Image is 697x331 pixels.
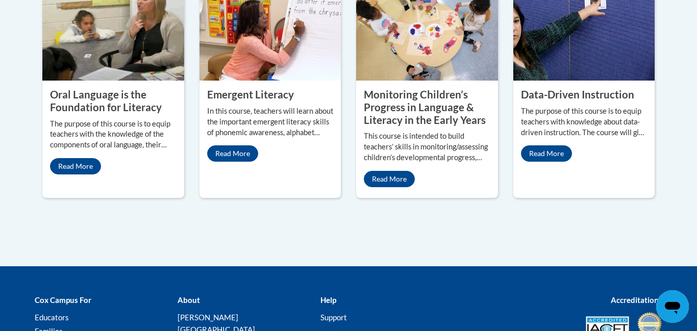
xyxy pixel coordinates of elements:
[320,295,336,304] b: Help
[320,313,347,322] a: Support
[521,88,634,100] property: Data-Driven Instruction
[178,295,200,304] b: About
[35,295,91,304] b: Cox Campus For
[50,119,177,151] p: The purpose of this course is to equip teachers with the knowledge of the components of oral lang...
[521,145,572,162] a: Read More
[50,88,162,113] property: Oral Language is the Foundation for Literacy
[521,106,648,138] p: The purpose of this course is to equip teachers with knowledge about data-driven instruction. The...
[611,295,662,304] b: Accreditations
[35,313,69,322] a: Educators
[207,88,294,100] property: Emergent Literacy
[207,106,334,138] p: In this course, teachers will learn about the important emergent literacy skills of phonemic awar...
[207,145,258,162] a: Read More
[364,131,490,163] p: This course is intended to build teachers’ skills in monitoring/assessing children’s developmenta...
[364,171,415,187] a: Read More
[656,290,689,323] iframe: Button to launch messaging window
[364,88,486,125] property: Monitoring Children’s Progress in Language & Literacy in the Early Years
[50,158,101,174] a: Read More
